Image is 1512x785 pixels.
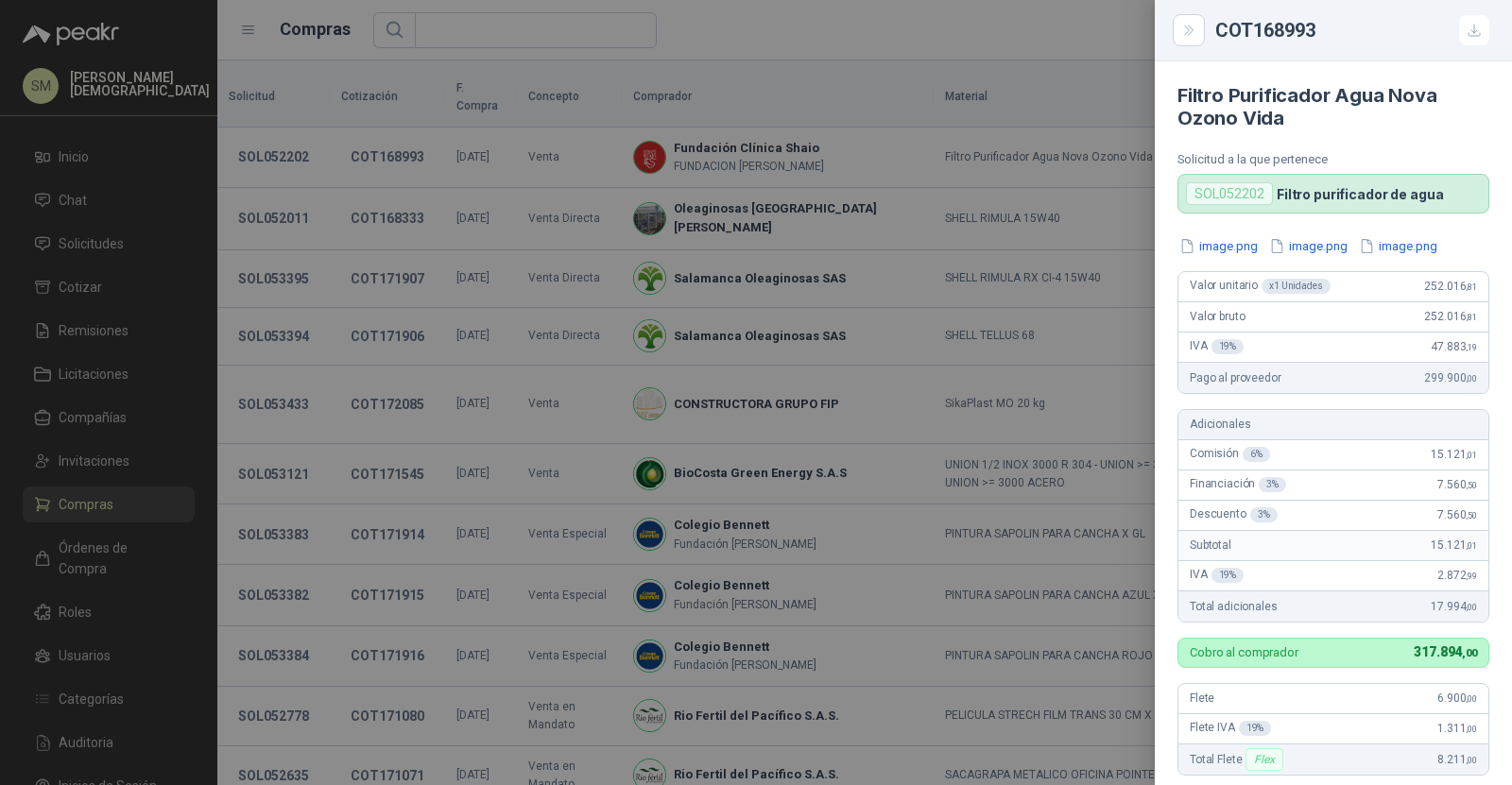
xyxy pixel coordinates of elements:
span: 15.121 [1431,448,1477,461]
span: ,00 [1466,724,1477,734]
span: 252.016 [1424,280,1477,293]
p: Filtro purificador de agua [1277,186,1443,202]
span: Comisión [1190,447,1270,462]
p: Solicitud a la que pertenece [1177,152,1489,166]
p: Cobro al comprador [1190,646,1298,658]
span: 7.560 [1437,478,1477,491]
span: 8.211 [1437,753,1477,766]
span: ,81 [1466,312,1477,322]
div: 6 % [1243,447,1270,462]
div: SOL052202 [1186,182,1273,205]
span: ,00 [1466,755,1477,765]
span: ,00 [1462,647,1477,659]
h4: Filtro Purificador Agua Nova Ozono Vida [1177,84,1489,129]
span: 317.894 [1414,644,1477,659]
span: Subtotal [1190,538,1231,552]
div: 3 % [1250,507,1278,522]
div: 19 % [1239,721,1272,736]
div: COT168993 [1215,15,1489,45]
span: Flete [1190,691,1214,705]
button: image.png [1267,236,1349,256]
span: IVA [1190,339,1244,354]
div: 19 % [1211,339,1245,354]
span: 7.560 [1437,508,1477,521]
div: Adicionales [1178,410,1488,440]
span: 252.016 [1424,310,1477,323]
div: 3 % [1259,477,1286,492]
span: ,19 [1466,342,1477,352]
span: 1.311 [1437,722,1477,735]
div: x 1 Unidades [1262,279,1331,294]
span: Valor bruto [1190,310,1245,323]
button: image.png [1177,236,1260,256]
span: ,00 [1466,373,1477,384]
span: ,00 [1466,693,1477,704]
button: Close [1177,19,1200,42]
span: 299.900 [1424,371,1477,384]
span: ,01 [1466,540,1477,551]
span: 6.900 [1437,691,1477,705]
span: ,81 [1466,282,1477,292]
span: 47.883 [1431,340,1477,353]
span: ,99 [1466,571,1477,581]
span: 17.994 [1431,600,1477,613]
span: Flete IVA [1190,721,1271,736]
span: 2.872 [1437,569,1477,582]
span: IVA [1190,568,1244,583]
span: 15.121 [1431,538,1477,552]
span: ,50 [1466,480,1477,490]
span: Pago al proveedor [1190,371,1281,384]
span: Descuento [1190,507,1278,522]
span: Valor unitario [1190,279,1331,294]
span: ,50 [1466,510,1477,520]
span: Financiación [1190,477,1286,492]
div: 19 % [1211,568,1245,583]
span: ,00 [1466,602,1477,612]
div: Flex [1246,748,1282,771]
span: ,01 [1466,450,1477,460]
div: Total adicionales [1178,591,1488,622]
button: image.png [1357,236,1439,256]
span: Total Flete [1190,748,1287,771]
